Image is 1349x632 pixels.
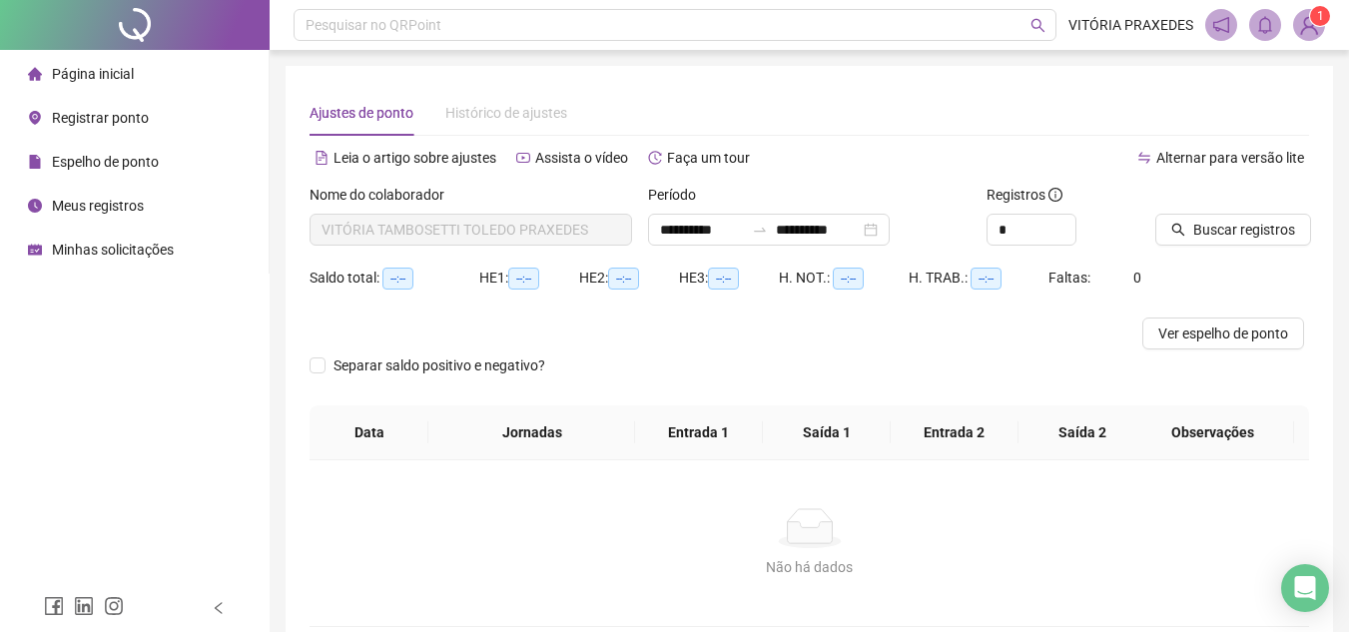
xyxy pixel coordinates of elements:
[445,105,567,121] span: Histórico de ajustes
[310,184,457,206] label: Nome do colaborador
[763,405,891,460] th: Saída 1
[987,184,1062,206] span: Registros
[508,268,539,290] span: --:--
[1156,150,1304,166] span: Alternar para versão lite
[752,222,768,238] span: swap-right
[52,242,174,258] span: Minhas solicitações
[428,405,634,460] th: Jornadas
[1171,223,1185,237] span: search
[52,66,134,82] span: Página inicial
[608,268,639,290] span: --:--
[28,155,42,169] span: file
[28,243,42,257] span: schedule
[1294,10,1324,40] img: 91536
[648,184,709,206] label: Período
[1142,317,1304,349] button: Ver espelho de ponto
[833,268,864,290] span: --:--
[535,150,628,166] span: Assista o vídeo
[52,110,149,126] span: Registrar ponto
[28,67,42,81] span: home
[1030,18,1045,33] span: search
[1317,9,1324,23] span: 1
[334,556,1285,578] div: Não há dados
[1048,188,1062,202] span: info-circle
[708,268,739,290] span: --:--
[1256,16,1274,34] span: bell
[667,150,750,166] span: Faça um tour
[28,199,42,213] span: clock-circle
[909,267,1048,290] div: H. TRAB.:
[1158,322,1288,344] span: Ver espelho de ponto
[334,150,496,166] span: Leia o artigo sobre ajustes
[479,267,579,290] div: HE 1:
[1133,270,1141,286] span: 0
[104,596,124,616] span: instagram
[52,198,144,214] span: Meus registros
[1048,270,1093,286] span: Faltas:
[1068,14,1193,36] span: VITÓRIA PRAXEDES
[752,222,768,238] span: to
[635,405,763,460] th: Entrada 1
[315,151,329,165] span: file-text
[310,105,413,121] span: Ajustes de ponto
[52,154,159,170] span: Espelho de ponto
[779,267,909,290] div: H. NOT.:
[382,268,413,290] span: --:--
[212,601,226,615] span: left
[1281,564,1329,612] div: Open Intercom Messenger
[1018,405,1146,460] th: Saída 2
[1310,6,1330,26] sup: Atualize o seu contato no menu Meus Dados
[891,405,1018,460] th: Entrada 2
[74,596,94,616] span: linkedin
[971,268,1002,290] span: --:--
[516,151,530,165] span: youtube
[310,267,479,290] div: Saldo total:
[310,405,428,460] th: Data
[44,596,64,616] span: facebook
[326,354,553,376] span: Separar saldo positivo e negativo?
[1137,151,1151,165] span: swap
[579,267,679,290] div: HE 2:
[648,151,662,165] span: history
[322,215,620,245] span: VITÓRIA TAMBOSETTI TOLEDO PRAXEDES
[1212,16,1230,34] span: notification
[1155,214,1311,246] button: Buscar registros
[679,267,779,290] div: HE 3:
[28,111,42,125] span: environment
[1131,405,1294,460] th: Observações
[1193,219,1295,241] span: Buscar registros
[1147,421,1278,443] span: Observações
